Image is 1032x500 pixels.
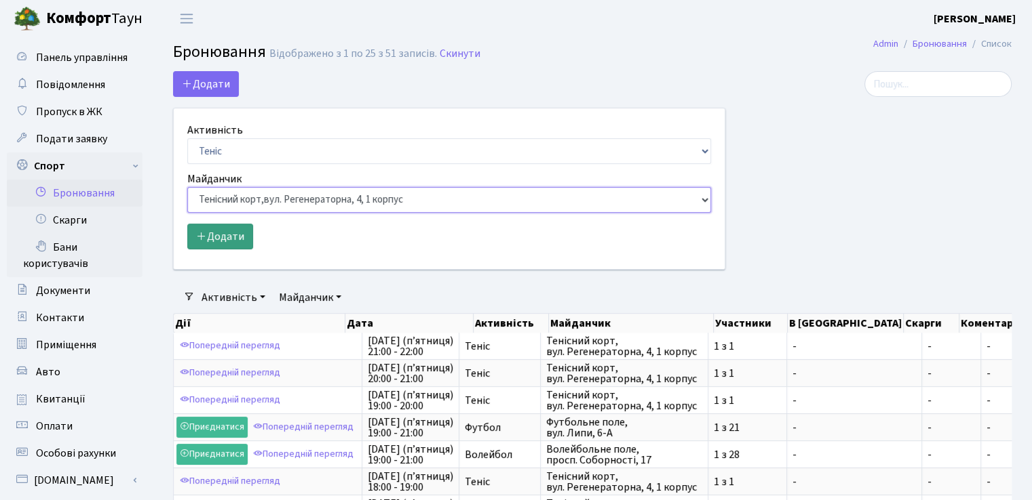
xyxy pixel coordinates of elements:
[368,390,453,411] span: [DATE] (п’ятниця) 19:00 - 20:00
[465,449,535,460] span: Волейбол
[904,314,959,333] th: Скарги
[176,417,248,438] a: Приєднатися
[987,474,991,489] span: -
[176,362,284,383] a: Попередній перегляд
[959,314,1032,333] th: Коментар
[7,467,142,494] a: [DOMAIN_NAME]
[714,341,781,352] span: 1 з 1
[36,392,85,407] span: Квитанції
[273,286,347,309] a: Майданчик
[714,449,781,460] span: 1 з 28
[987,420,991,435] span: -
[7,277,142,304] a: Документи
[465,341,535,352] span: Теніс
[7,386,142,413] a: Квитанції
[7,413,142,440] a: Оплати
[465,395,535,406] span: Теніс
[368,444,453,465] span: [DATE] (п’ятниця) 19:00 - 21:00
[368,362,453,384] span: [DATE] (п’ятниця) 20:00 - 21:00
[788,314,904,333] th: В [GEOGRAPHIC_DATA]
[546,335,702,357] span: Тенісний корт, вул. Регенераторна, 4, 1 корпус
[714,314,788,333] th: Участники
[987,447,991,462] span: -
[928,368,975,379] span: -
[187,224,253,249] button: Додати
[864,71,1012,97] input: Пошук...
[7,234,142,277] a: Бани користувачів
[368,417,453,438] span: [DATE] (п’ятниця) 19:00 - 21:00
[36,50,128,65] span: Панель управління
[546,444,702,465] span: Волейбольне поле, просп. Соборності, 17
[546,362,702,384] span: Тенісний корт, вул. Регенераторна, 4, 1 корпус
[465,368,535,379] span: Теніс
[170,7,204,30] button: Переключити навігацію
[792,476,916,487] span: -
[928,476,975,487] span: -
[792,368,916,379] span: -
[934,11,1016,27] a: [PERSON_NAME]
[7,125,142,152] a: Подати заявку
[549,314,714,333] th: Майданчик
[345,314,473,333] th: Дата
[7,440,142,467] a: Особові рахунки
[36,77,105,92] span: Повідомлення
[7,358,142,386] a: Авто
[987,339,991,354] span: -
[36,131,107,146] span: Подати заявку
[173,71,239,97] button: Додати
[873,37,898,51] a: Admin
[187,171,242,187] label: Майданчик
[546,390,702,411] span: Тенісний корт, вул. Регенераторна, 4, 1 корпус
[368,335,453,357] span: [DATE] (п’ятниця) 21:00 - 22:00
[474,314,549,333] th: Активність
[853,30,1032,58] nav: breadcrumb
[36,364,60,379] span: Авто
[928,422,975,433] span: -
[176,471,284,492] a: Попередній перегляд
[465,476,535,487] span: Теніс
[269,47,437,60] div: Відображено з 1 по 25 з 51 записів.
[928,449,975,460] span: -
[7,152,142,180] a: Спорт
[987,366,991,381] span: -
[36,419,73,434] span: Оплати
[714,476,781,487] span: 1 з 1
[176,390,284,411] a: Попередній перегляд
[36,446,116,461] span: Особові рахунки
[465,422,535,433] span: Футбол
[792,395,916,406] span: -
[792,449,916,460] span: -
[196,286,271,309] a: Активність
[714,368,781,379] span: 1 з 1
[7,207,142,234] a: Скарги
[187,122,243,138] label: Активність
[7,180,142,207] a: Бронювання
[792,341,916,352] span: -
[967,37,1012,51] li: Список
[176,335,284,356] a: Попередній перегляд
[174,314,345,333] th: Дії
[7,98,142,125] a: Пропуск в ЖК
[368,471,453,493] span: [DATE] (п’ятниця) 18:00 - 19:00
[173,40,266,64] span: Бронювання
[176,444,248,465] a: Приєднатися
[7,304,142,331] a: Контакти
[46,7,142,30] span: Таун
[934,12,1016,26] b: [PERSON_NAME]
[36,310,84,325] span: Контакти
[7,71,142,98] a: Повідомлення
[36,283,90,298] span: Документи
[792,422,916,433] span: -
[250,417,357,438] a: Попередній перегляд
[14,5,41,33] img: logo.png
[714,395,781,406] span: 1 з 1
[987,393,991,408] span: -
[36,104,102,119] span: Пропуск в ЖК
[546,417,702,438] span: Футбольне поле, вул. Липи, 6-А
[714,422,781,433] span: 1 з 21
[928,341,975,352] span: -
[928,395,975,406] span: -
[250,444,357,465] a: Попередній перегляд
[546,471,702,493] span: Тенісний корт, вул. Регенераторна, 4, 1 корпус
[7,331,142,358] a: Приміщення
